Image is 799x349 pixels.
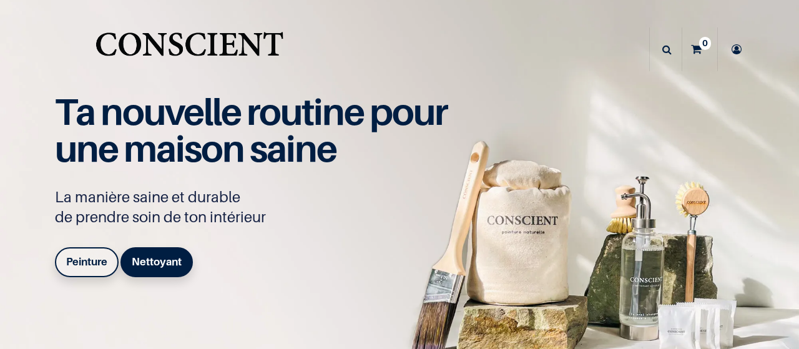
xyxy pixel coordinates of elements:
img: Conscient [93,25,286,74]
sup: 0 [699,37,711,49]
a: Logo of Conscient [93,25,286,74]
b: Nettoyant [132,255,182,268]
a: Nettoyant [120,247,193,277]
a: 0 [682,27,717,71]
b: Peinture [66,255,107,268]
a: Peinture [55,247,119,277]
span: Ta nouvelle routine pour une maison saine [55,89,447,170]
p: La manière saine et durable de prendre soin de ton intérieur [55,187,461,227]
